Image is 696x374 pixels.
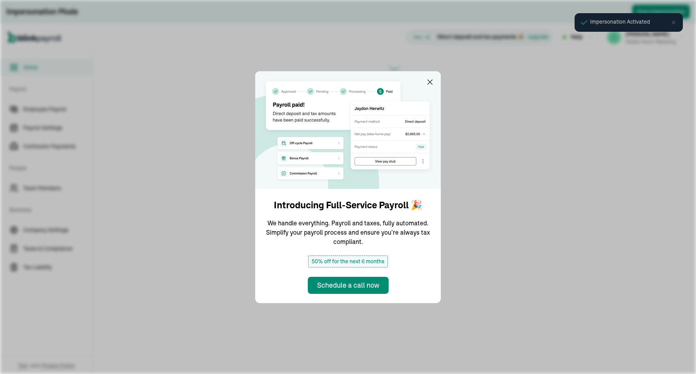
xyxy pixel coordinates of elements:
button: Schedule a call now [308,277,389,294]
p: We handle everything. Payroll and taxes, fully automated. Simplify your payroll process and ensur... [264,218,432,246]
span: 50% off for the next 6 months [308,256,388,268]
h1: Introducing Full-Service Payroll 🎉 [274,198,422,212]
div: Schedule a call now [317,280,379,290]
img: announcement [255,71,441,189]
